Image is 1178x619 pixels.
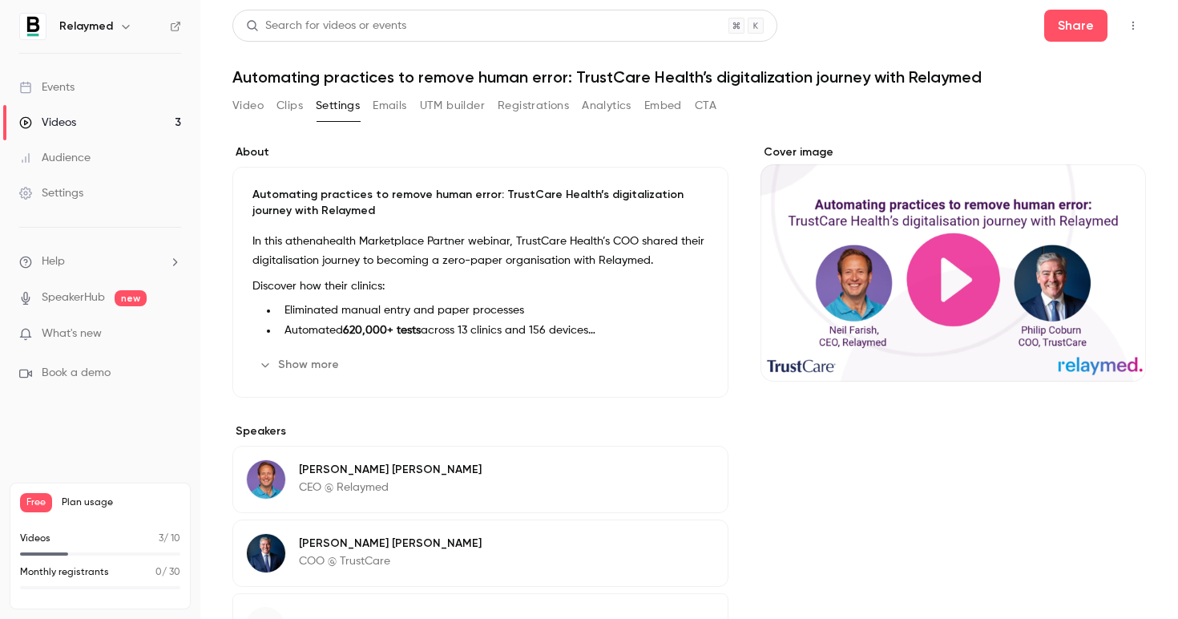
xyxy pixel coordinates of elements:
p: Automating practices to remove human error: TrustCare Health’s digitalization journey with Relaymed [252,187,708,219]
div: Videos [19,115,76,131]
div: Events [19,79,75,95]
p: CEO @ Relaymed [299,479,482,496]
button: Registrations [498,93,569,119]
button: Embed [644,93,682,119]
div: Neil Farish[PERSON_NAME] [PERSON_NAME]CEO @ Relaymed [232,446,728,513]
div: Search for videos or events [246,18,406,34]
p: Discover how their clinics: [252,277,708,296]
p: [PERSON_NAME] [PERSON_NAME] [299,536,482,552]
span: Help [42,253,65,270]
img: Relaymed [20,14,46,39]
button: Analytics [582,93,631,119]
h6: Relaymed [59,18,113,34]
h1: Automating practices to remove human error: TrustCare Health’s digitalization journey with Relaymed [232,67,1146,87]
button: UTM builder [420,93,485,119]
label: About [232,144,728,160]
label: Speakers [232,423,728,439]
p: Videos [20,532,50,546]
button: Emails [373,93,406,119]
p: COO @ TrustCare [299,553,482,569]
p: Monthly registrants [20,565,109,580]
span: 0 [155,568,162,577]
li: help-dropdown-opener [19,253,181,270]
button: Share [1044,10,1107,42]
button: CTA [695,93,716,119]
section: Cover image [760,144,1146,382]
img: Philip Coburn [247,534,285,572]
p: In this athenahealth Marketplace Partner webinar, TrustCare Health’s COO shared their digitalisat... [252,232,708,270]
div: Philip Coburn[PERSON_NAME] [PERSON_NAME]COO @ TrustCare [232,520,728,587]
span: Book a demo [42,365,111,382]
button: Video [232,93,264,119]
div: Settings [19,185,83,201]
button: Show more [252,352,349,378]
p: / 10 [159,532,180,546]
p: [PERSON_NAME] [PERSON_NAME] [299,462,482,478]
button: Clips [276,93,303,119]
button: Settings [316,93,360,119]
img: Neil Farish [247,460,285,499]
p: / 30 [155,565,180,580]
li: Automated across 13 clinics and 156 devices [278,322,708,339]
li: Eliminated manual entry and paper processes [278,302,708,319]
span: 3 [159,534,163,544]
span: Plan usage [62,496,180,509]
a: SpeakerHub [42,289,105,306]
span: Free [20,493,52,512]
div: Audience [19,150,91,166]
label: Cover image [760,144,1146,160]
button: Top Bar Actions [1120,13,1146,38]
span: What's new [42,326,102,342]
span: new [115,290,147,306]
strong: 620,000+ tests [343,325,421,336]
